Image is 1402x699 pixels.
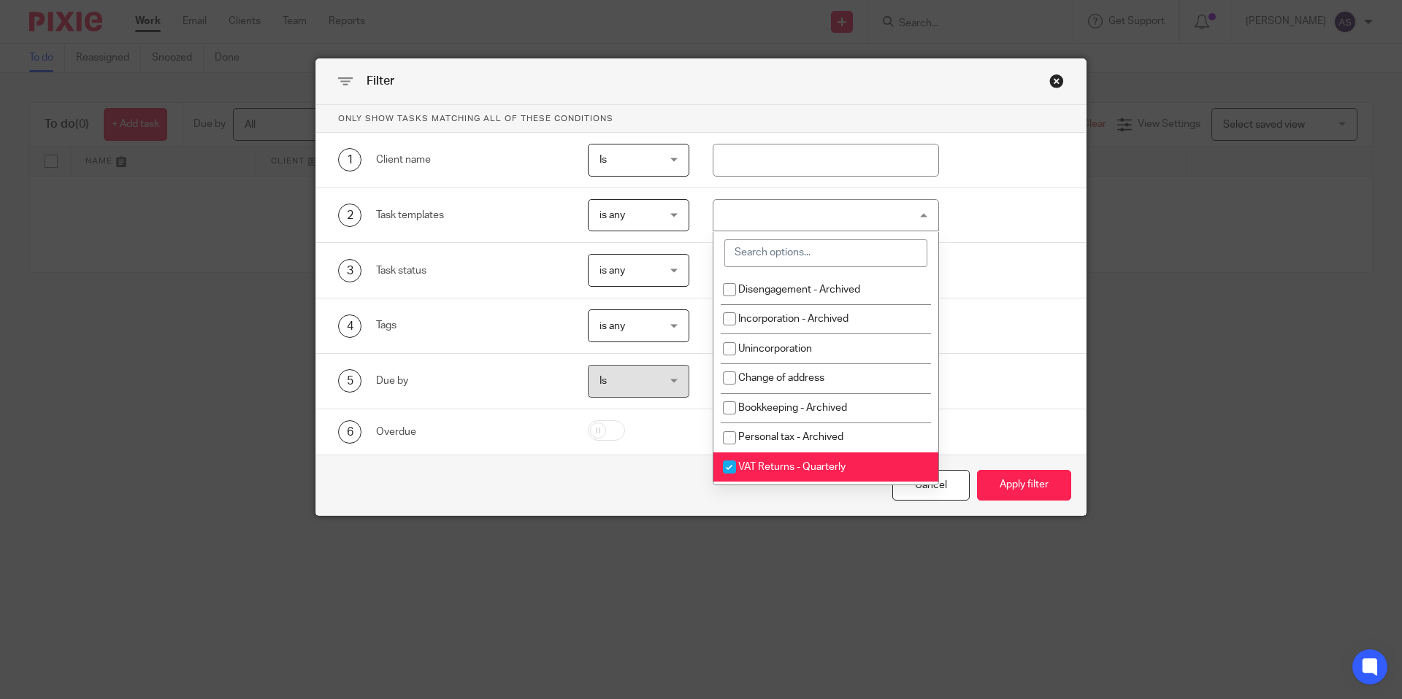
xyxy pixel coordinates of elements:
[600,155,607,165] span: Is
[977,470,1071,501] button: Apply filter
[338,259,361,282] div: 3
[316,105,1086,133] p: Only show tasks matching all of these conditions
[376,318,565,333] div: Tags
[338,148,361,171] div: 1
[376,263,565,278] div: Task status
[738,373,824,383] span: Change of address
[376,208,565,223] div: Task templates
[600,210,625,220] span: is any
[367,75,394,87] span: Filter
[892,470,970,501] div: Close this dialog window
[376,374,565,388] div: Due by
[338,314,361,338] div: 4
[600,376,607,386] span: Is
[738,285,860,295] span: Disengagement - Archived
[600,321,625,331] span: is any
[1049,74,1064,88] div: Close this dialog window
[338,204,361,227] div: 2
[738,462,846,472] span: VAT Returns - Quarterly
[738,314,849,324] span: Incorporation - Archived
[376,425,565,439] div: Overdue
[738,344,812,354] span: Unincorporation
[600,266,625,276] span: is any
[724,239,928,267] input: Search options...
[738,432,843,442] span: Personal tax - Archived
[338,420,361,444] div: 6
[338,369,361,393] div: 5
[376,152,565,167] div: Client name
[738,403,847,413] span: Bookkeeping - Archived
